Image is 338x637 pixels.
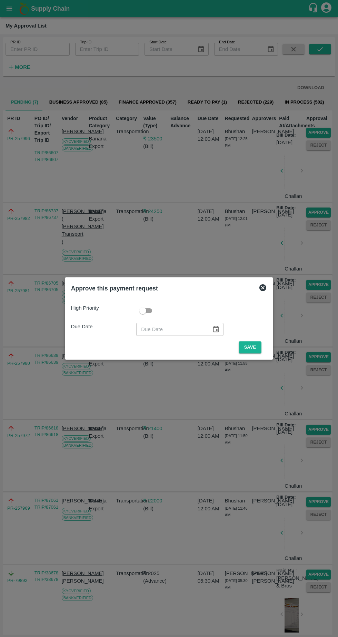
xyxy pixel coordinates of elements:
input: Due Date [136,323,207,336]
p: High Priority [71,304,136,312]
button: Choose date [209,323,222,336]
b: Approve this payment request [71,285,158,292]
p: Due Date [71,323,136,330]
button: Save [239,341,261,353]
